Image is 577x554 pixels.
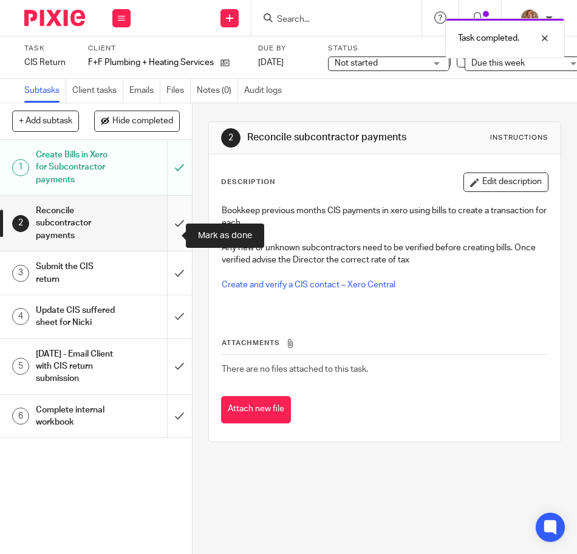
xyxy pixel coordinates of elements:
[112,117,173,126] span: Hide completed
[222,365,368,374] span: There are no files attached to this task.
[36,345,115,388] h1: [DATE] - Email Client with CIS return submission
[247,131,411,144] h1: Reconcile subcontractor payments
[12,111,79,131] button: + Add subtask
[222,281,395,289] a: Create and verify a CIS contact – Xero Central
[24,79,66,103] a: Subtasks
[88,56,214,69] p: F+F Plumbing + Heating Services LTD
[222,340,280,346] span: Attachments
[197,79,238,103] a: Notes (0)
[520,9,539,28] img: WhatsApp%20Image%202025-04-23%20at%2010.20.30_16e186ec.jpg
[471,59,525,67] span: Due this week
[490,133,548,143] div: Instructions
[12,308,29,325] div: 4
[222,205,548,230] p: Bookkeep previous months CIS payments in xero using bills to create a transaction for each.
[36,202,115,245] h1: Reconcile subcontractor payments
[12,358,29,375] div: 5
[221,396,291,423] button: Attach new file
[458,32,519,44] p: Task completed.
[12,408,29,425] div: 6
[129,79,160,103] a: Emails
[94,111,180,131] button: Hide completed
[24,44,73,53] label: Task
[24,56,73,69] div: CIS Return
[88,44,246,53] label: Client
[222,242,548,267] p: Any new or unknown subcontractors need to be verified before creating bills. Once verified advise...
[463,173,548,192] button: Edit description
[72,79,123,103] a: Client tasks
[12,215,29,232] div: 2
[166,79,191,103] a: Files
[221,128,241,148] div: 2
[258,58,284,67] span: [DATE]
[36,401,115,432] h1: Complete internal workbook
[244,79,288,103] a: Audit logs
[12,265,29,282] div: 3
[335,59,378,67] span: Not started
[36,146,115,189] h1: Create Bills in Xero for Subcontractor payments
[276,15,385,26] input: Search
[36,258,115,289] h1: Submit the CIS return
[24,10,85,26] img: Pixie
[12,159,29,176] div: 1
[36,301,115,332] h1: Update CIS suffered sheet for Nicki
[258,44,313,53] label: Due by
[221,177,275,187] p: Description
